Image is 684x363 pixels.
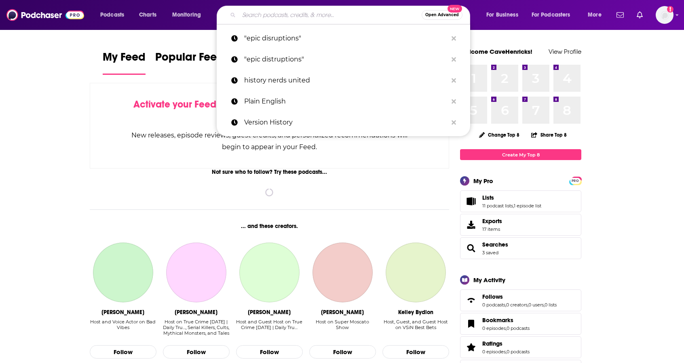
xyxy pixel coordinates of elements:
p: "epic disruptions" [244,28,448,49]
span: Activate your Feed [133,98,216,110]
a: Ratings [463,342,479,353]
div: My Pro [473,177,493,185]
button: open menu [481,8,528,21]
a: 0 podcasts [507,349,530,355]
span: Lists [460,190,581,212]
span: Lists [482,194,494,201]
div: Host and Voice Actor on Bad Vibes [90,319,156,330]
a: Charts [134,8,161,21]
a: Bookmarks [463,318,479,329]
button: Follow [382,345,449,359]
div: Host on True Crime [DATE] | Daily Tru…, Serial Killers, Cults, Mythical Monsters, and Tales [163,319,230,336]
span: , [506,349,507,355]
a: 0 users [528,302,544,308]
svg: Add a profile image [667,6,673,13]
span: For Business [486,9,518,21]
span: PRO [570,178,580,184]
span: 17 items [482,226,502,232]
a: PRO [570,177,580,184]
span: New [448,5,462,13]
a: Vanessa Richardson [166,243,226,302]
div: Search podcasts, credits, & more... [224,6,478,24]
img: User Profile [656,6,673,24]
span: Ratings [460,336,581,358]
span: , [544,302,545,308]
div: Kelley Bydlon [398,309,433,316]
button: open menu [582,8,612,21]
a: Podchaser - Follow, Share and Rate Podcasts [6,7,84,23]
button: Show profile menu [656,6,673,24]
a: Plain English [217,91,470,112]
a: Version History [217,112,470,133]
button: open menu [526,8,582,21]
a: "epic disruptions" [217,28,470,49]
div: New releases, episode reviews, guest credits, and personalized recommendations will begin to appe... [131,129,408,153]
span: Exports [482,217,502,225]
button: Follow [163,345,230,359]
a: Kelley Bydlon [386,243,445,302]
div: Host on Super Moscato Show [309,319,376,330]
div: Host and Guest Host on True Crime Today | Daily Tru… [236,319,303,336]
div: Not sure who to follow? Try these podcasts... [90,169,449,175]
span: Open Advanced [425,13,459,17]
a: Follows [463,295,479,306]
a: 11 podcast lists [482,203,513,209]
a: Vincent Moscato [312,243,372,302]
span: Charts [139,9,156,21]
a: Justin McElroy [93,243,153,302]
a: Show notifications dropdown [613,8,627,22]
div: Host and Guest Host on True Crime [DATE] | Daily Tru… [236,319,303,330]
a: Welcome CaveHenricks! [460,48,532,55]
a: Show notifications dropdown [633,8,646,22]
button: open menu [167,8,211,21]
span: Bookmarks [482,317,513,324]
span: Searches [460,237,581,259]
a: 0 creators [506,302,528,308]
a: Exports [460,214,581,236]
a: Tony Brueski [239,243,299,302]
a: Searches [482,241,508,248]
div: Host on True Crime Today | Daily Tru…, Serial Killers, Cults, Mythical Monsters, and Tales [163,319,230,336]
p: Version History [244,112,448,133]
p: Plain English [244,91,448,112]
a: "epic distruptions" [217,49,470,70]
span: Ratings [482,340,502,347]
span: , [506,325,507,331]
span: Exports [463,219,479,230]
span: Logged in as CaveHenricks [656,6,673,24]
div: Justin McElroy [101,309,144,316]
a: My Feed [103,50,146,75]
div: Host on Super Moscato Show [309,319,376,336]
button: Follow [90,345,156,359]
button: Open AdvancedNew [422,10,462,20]
span: Monitoring [172,9,201,21]
button: Share Top 8 [531,127,567,143]
a: 0 podcasts [507,325,530,331]
span: Follows [482,293,503,300]
button: Change Top 8 [474,130,524,140]
button: Follow [236,345,303,359]
a: 0 episodes [482,325,506,331]
a: Lists [482,194,541,201]
a: View Profile [549,48,581,55]
span: More [588,9,602,21]
div: Vincent Moscato [321,309,364,316]
a: Follows [482,293,557,300]
div: by following Podcasts, Creators, Lists, and other Users! [131,99,408,122]
span: , [505,302,506,308]
a: 0 podcasts [482,302,505,308]
a: 1 episode list [514,203,541,209]
a: Bookmarks [482,317,530,324]
span: Bookmarks [460,313,581,335]
a: 3 saved [482,250,498,255]
a: Ratings [482,340,530,347]
p: "epic distruptions" [244,49,448,70]
a: 0 episodes [482,349,506,355]
div: My Activity [473,276,505,284]
div: Host and Voice Actor on Bad Vibes [90,319,156,336]
input: Search podcasts, credits, & more... [239,8,422,21]
span: Follows [460,289,581,311]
